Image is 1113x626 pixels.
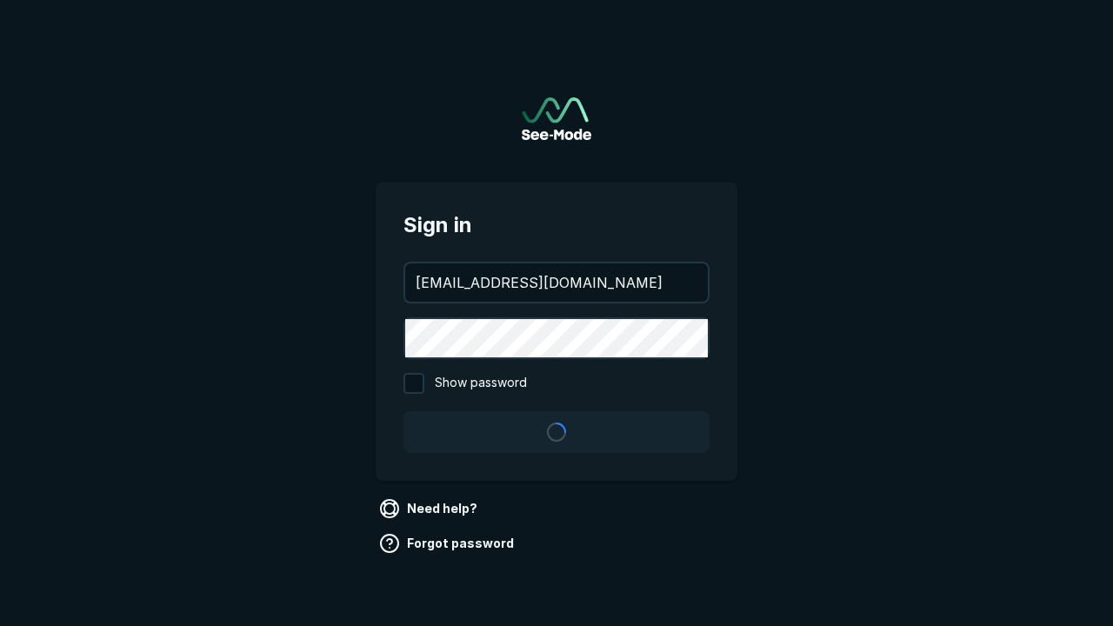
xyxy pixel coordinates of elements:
img: See-Mode Logo [522,97,591,140]
span: Show password [435,373,527,394]
input: your@email.com [405,263,708,302]
a: Forgot password [376,529,521,557]
a: Go to sign in [522,97,591,140]
a: Need help? [376,495,484,523]
span: Sign in [403,210,710,241]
